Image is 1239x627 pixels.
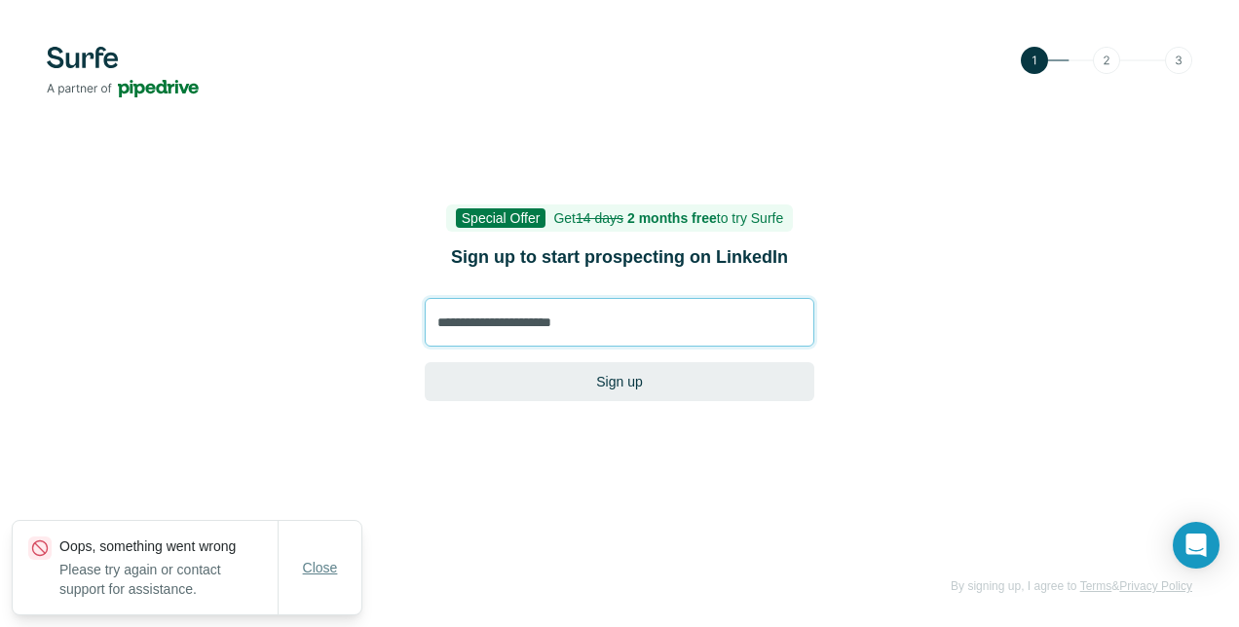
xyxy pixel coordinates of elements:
[456,208,546,228] span: Special Offer
[576,210,623,226] s: 14 days
[303,558,338,577] span: Close
[425,243,814,271] h1: Sign up to start prospecting on LinkedIn
[59,560,278,599] p: Please try again or contact support for assistance.
[1173,522,1220,569] div: Open Intercom Messenger
[425,362,814,401] button: Sign up
[951,579,1076,593] span: By signing up, I agree to
[1119,579,1192,593] a: Privacy Policy
[1111,579,1119,593] span: &
[59,536,278,556] p: Oops, something went wrong
[553,210,783,226] span: Get to try Surfe
[1080,579,1112,593] a: Terms
[47,47,199,97] img: Surfe's logo
[1021,47,1192,74] img: Step 1
[289,550,352,585] button: Close
[627,210,717,226] b: 2 months free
